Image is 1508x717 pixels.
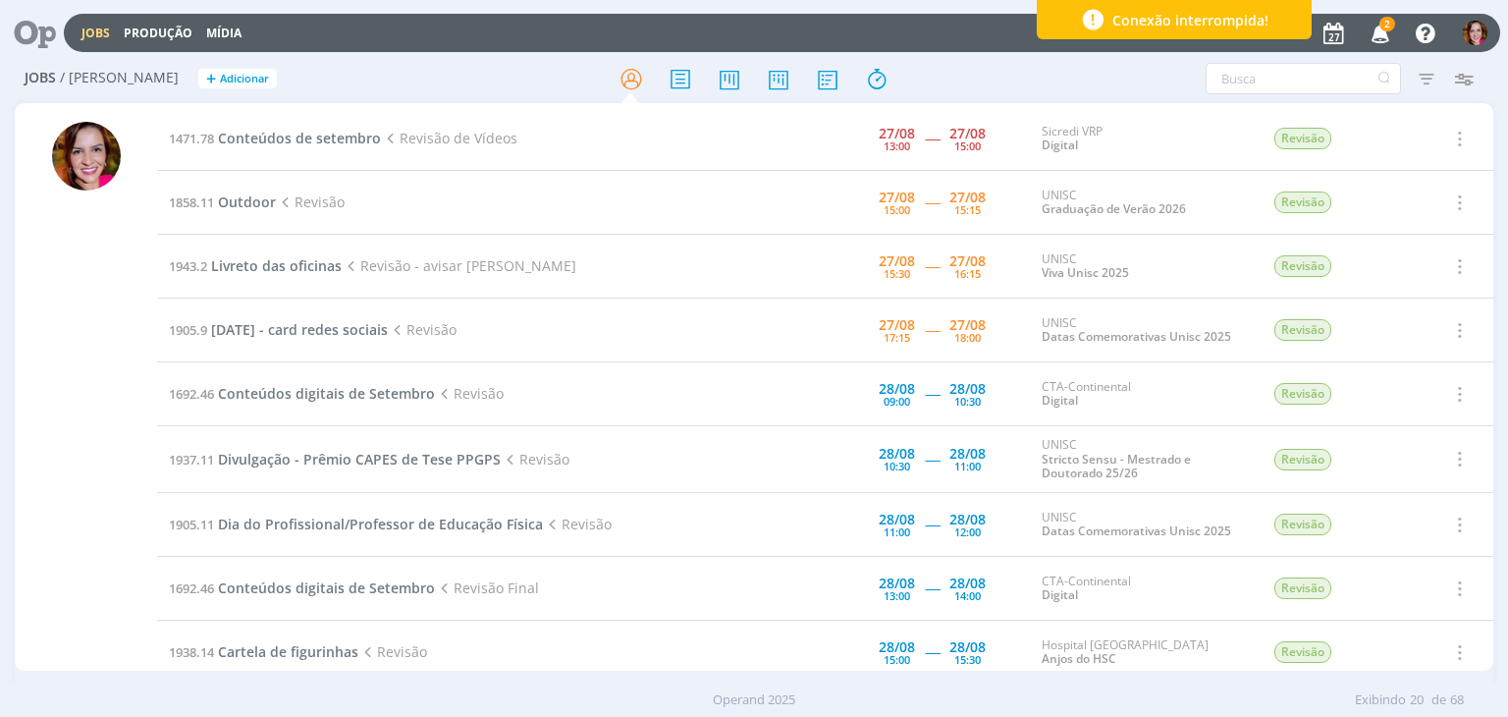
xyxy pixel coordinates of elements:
span: ----- [925,515,940,533]
div: 14:00 [954,590,981,601]
span: ----- [925,579,940,597]
span: Revisão [1274,514,1331,535]
div: 09:00 [884,396,910,407]
button: 2 [1359,16,1399,51]
div: 13:00 [884,140,910,151]
div: 28/08 [949,640,986,654]
button: Jobs [76,26,116,41]
a: 1692.46Conteúdos digitais de Setembro [169,384,435,403]
a: Datas Comemorativas Unisc 2025 [1042,523,1231,539]
span: de [1431,690,1446,710]
span: Revisão [1274,192,1331,213]
a: Graduação de Verão 2026 [1042,200,1186,217]
div: 27/08 [879,254,915,268]
span: Revisão [276,193,344,211]
span: 20 [1410,690,1424,710]
div: 11:00 [954,461,981,471]
a: 1937.11Divulgação - Prêmio CAPES de Tese PPGPS [169,450,501,469]
div: 12:00 [954,526,981,537]
span: Cartela de figurinhas [218,642,358,661]
a: Digital [1042,137,1078,153]
a: Jobs [81,25,110,41]
span: Revisão [1274,319,1331,341]
span: ----- [925,193,940,211]
div: 15:00 [884,204,910,215]
span: Revisão [1274,255,1331,277]
div: Sicredi VRP [1042,125,1244,153]
div: 10:30 [884,461,910,471]
input: Busca [1206,63,1401,94]
span: Revisão [388,320,456,339]
a: 1905.11Dia do Profissional/Professor de Educação Física [169,515,543,533]
div: 27/08 [949,127,986,140]
span: 1692.46 [169,385,214,403]
div: 27/08 [949,318,986,332]
div: 28/08 [879,640,915,654]
span: Revisão [1274,383,1331,405]
span: Revisão [1274,641,1331,663]
img: B [1463,21,1487,45]
a: Mídia [206,25,242,41]
div: 28/08 [949,447,986,461]
span: ----- [925,642,940,661]
span: Revisão [543,515,611,533]
span: 1858.11 [169,193,214,211]
div: 15:30 [954,654,981,665]
div: UNISC [1042,316,1244,345]
div: 28/08 [949,382,986,396]
a: Digital [1042,392,1078,409]
span: Jobs [25,70,56,86]
a: Anjos do HSC [1042,650,1116,667]
span: 2 [1379,17,1395,31]
a: Viva Unisc 2025 [1042,264,1129,281]
span: Outdoor [218,193,276,211]
div: 27/08 [949,191,986,204]
div: UNISC [1042,511,1244,539]
span: [DATE] - card redes sociais [211,320,388,339]
span: Adicionar [220,73,269,85]
span: ----- [925,320,940,339]
div: 13:00 [884,590,910,601]
div: 15:00 [954,140,981,151]
a: 1905.9[DATE] - card redes sociais [169,320,388,339]
div: 27/08 [949,254,986,268]
div: 28/08 [879,382,915,396]
div: UNISC [1042,438,1244,480]
a: Produção [124,25,192,41]
span: + [206,69,216,89]
span: Livreto das oficinas [211,256,342,275]
span: 1937.11 [169,451,214,469]
div: 28/08 [879,577,915,590]
span: Revisão [1274,128,1331,149]
span: ----- [925,129,940,147]
div: UNISC [1042,189,1244,217]
div: 15:15 [954,204,981,215]
div: 28/08 [879,447,915,461]
div: CTA-Continental [1042,380,1244,409]
span: ----- [925,384,940,403]
span: Divulgação - Prêmio CAPES de Tese PPGPS [218,450,501,469]
span: / [PERSON_NAME] [60,70,179,86]
span: Revisão [435,384,503,403]
a: 1471.78Conteúdos de setembro [169,129,381,147]
button: +Adicionar [198,69,277,89]
div: 15:00 [884,654,910,665]
span: Revisão [358,642,426,661]
span: Revisão [1274,449,1331,470]
div: 18:00 [954,332,981,343]
button: Produção [118,26,198,41]
a: Digital [1042,586,1078,603]
a: 1943.2Livreto das oficinas [169,256,342,275]
span: 1471.78 [169,130,214,147]
a: 1938.14Cartela de figurinhas [169,642,358,661]
div: 16:15 [954,268,981,279]
img: B [52,122,121,191]
span: Revisão Final [435,579,538,597]
div: 11:00 [884,526,910,537]
div: 28/08 [949,513,986,526]
span: Conteúdos de setembro [218,129,381,147]
span: 68 [1450,690,1464,710]
div: 10:30 [954,396,981,407]
span: Revisão [501,450,568,469]
div: 15:30 [884,268,910,279]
